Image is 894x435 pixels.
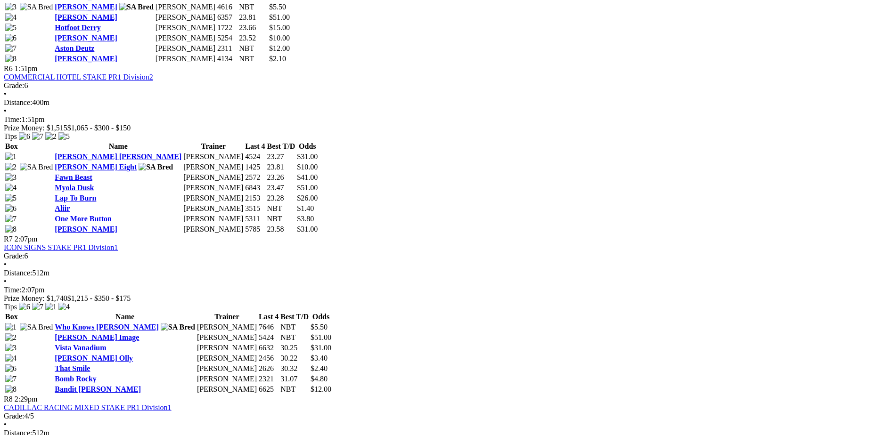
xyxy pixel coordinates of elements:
[4,269,890,277] div: 512m
[217,54,238,64] td: 4134
[139,163,173,171] img: SA Bred
[311,333,331,341] span: $51.00
[4,98,32,106] span: Distance:
[55,163,137,171] a: [PERSON_NAME] Eight
[269,55,286,63] span: $2.10
[5,55,16,63] img: 8
[55,24,100,32] a: Hotfoot Derry
[197,354,257,363] td: [PERSON_NAME]
[269,3,286,11] span: $5.50
[245,204,265,213] td: 3515
[4,294,890,303] div: Prize Money: $1,740
[5,13,16,22] img: 4
[5,204,16,213] img: 6
[258,374,279,384] td: 2321
[280,354,309,363] td: 30.22
[32,132,43,141] img: 7
[311,323,328,331] span: $5.50
[297,184,318,192] span: $51.00
[4,269,32,277] span: Distance:
[55,13,117,21] a: [PERSON_NAME]
[15,64,38,72] span: 1:51pm
[197,333,257,342] td: [PERSON_NAME]
[5,3,16,11] img: 3
[258,385,279,394] td: 6625
[217,44,238,53] td: 2311
[5,194,16,202] img: 5
[55,333,139,341] a: [PERSON_NAME] Image
[280,364,309,373] td: 30.32
[5,24,16,32] img: 5
[58,132,70,141] img: 5
[258,364,279,373] td: 2626
[20,3,53,11] img: SA Bred
[311,354,328,362] span: $3.40
[5,184,16,192] img: 4
[280,385,309,394] td: NBT
[4,124,890,132] div: Prize Money: $1,515
[4,235,13,243] span: R7
[245,193,265,203] td: 2153
[297,225,318,233] span: $31.00
[297,194,318,202] span: $26.00
[55,323,158,331] a: Who Knows [PERSON_NAME]
[258,322,279,332] td: 7646
[297,173,318,181] span: $41.00
[4,395,13,403] span: R8
[19,132,30,141] img: 6
[311,375,328,383] span: $4.80
[5,344,16,352] img: 3
[238,13,268,22] td: 23.81
[155,13,216,22] td: [PERSON_NAME]
[245,162,265,172] td: 1425
[4,98,890,107] div: 400m
[4,243,118,251] a: ICON SIGNS STAKE PR1 Division1
[45,303,57,311] img: 1
[311,385,331,393] span: $12.00
[5,142,18,150] span: Box
[267,152,296,161] td: 23.27
[197,385,257,394] td: [PERSON_NAME]
[217,2,238,12] td: 4616
[311,364,328,372] span: $2.40
[183,152,244,161] td: [PERSON_NAME]
[67,124,131,132] span: $1,065 - $300 - $150
[55,364,90,372] a: That Smile
[267,183,296,193] td: 23.47
[155,44,216,53] td: [PERSON_NAME]
[197,343,257,353] td: [PERSON_NAME]
[20,323,53,331] img: SA Bred
[55,344,106,352] a: Vista Vanadium
[245,142,265,151] th: Last 4
[245,214,265,224] td: 5311
[267,173,296,182] td: 23.26
[245,183,265,193] td: 6843
[67,294,131,302] span: $1,215 - $350 - $175
[296,142,318,151] th: Odds
[4,81,890,90] div: 6
[55,34,117,42] a: [PERSON_NAME]
[4,64,13,72] span: R6
[258,333,279,342] td: 5424
[4,90,7,98] span: •
[280,312,309,322] th: Best T/D
[55,44,94,52] a: Aston Deutz
[19,303,30,311] img: 6
[297,215,314,223] span: $3.80
[4,412,890,420] div: 4/5
[5,153,16,161] img: 1
[258,343,279,353] td: 6632
[5,333,16,342] img: 2
[5,34,16,42] img: 6
[55,55,117,63] a: [PERSON_NAME]
[4,73,153,81] a: COMMERCIAL HOTEL STAKE PR1 Division2
[183,214,244,224] td: [PERSON_NAME]
[311,344,331,352] span: $31.00
[15,235,38,243] span: 2:07pm
[245,152,265,161] td: 4524
[217,13,238,22] td: 6357
[4,115,22,123] span: Time:
[310,312,332,322] th: Odds
[267,193,296,203] td: 23.28
[267,225,296,234] td: 23.58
